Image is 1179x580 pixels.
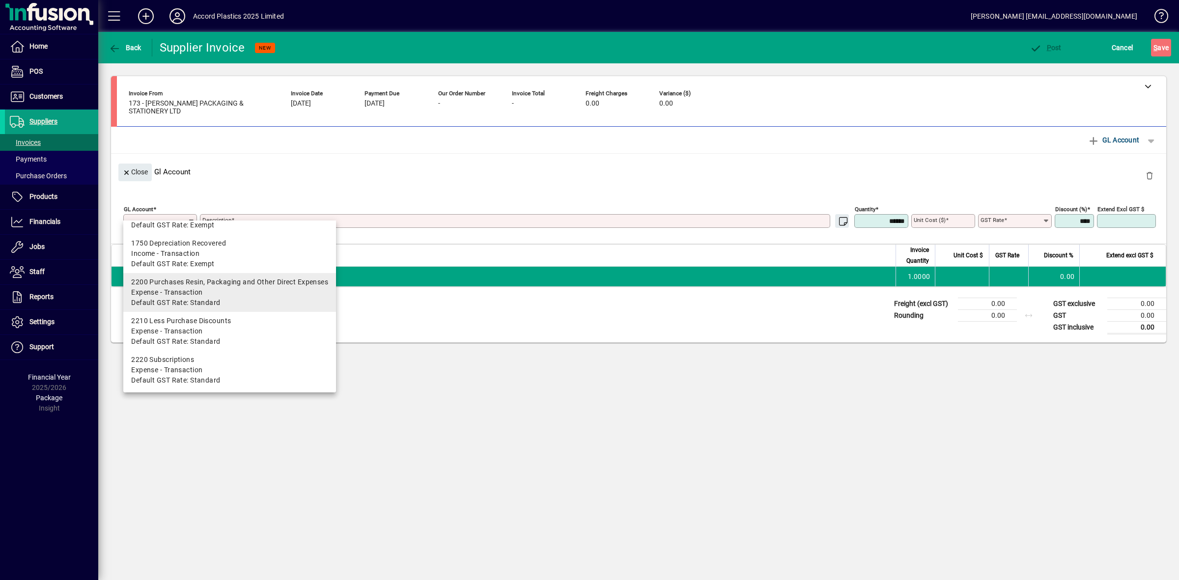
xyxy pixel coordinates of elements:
td: 0.00 [958,309,1017,321]
button: Back [106,39,144,56]
span: Customers [29,92,63,100]
div: Accord Plastics 2025 Limited [193,8,284,24]
a: Knowledge Base [1147,2,1167,34]
div: [PERSON_NAME] [EMAIL_ADDRESS][DOMAIN_NAME] [971,8,1137,24]
td: 0.00 [1028,267,1079,286]
a: Reports [5,285,98,309]
app-page-header-button: Close [116,167,154,176]
a: Purchase Orders [5,167,98,184]
span: NEW [259,45,271,51]
a: Invoices [5,134,98,151]
span: Extend excl GST $ [1106,250,1153,261]
span: Default GST Rate: Standard [131,375,220,386]
div: 1750 Depreciation Recovered [131,238,328,249]
div: 2220 Subscriptions [131,355,328,365]
a: Jobs [5,235,98,259]
span: Back [109,44,141,52]
mat-label: Unit Cost ($) [914,217,946,223]
span: 0.00 [586,100,599,108]
button: Add [130,7,162,25]
span: Income - Transaction [131,249,199,259]
span: Support [29,343,54,351]
span: Suppliers [29,117,57,125]
span: 173 - [PERSON_NAME] PACKAGING & STATIONERY LTD [129,100,276,115]
span: Payments [10,155,47,163]
span: Financials [29,218,60,225]
span: Financial Year [28,373,71,381]
mat-option: 2221 Rebate to customers [123,389,336,428]
a: Products [5,185,98,209]
span: Products [29,193,57,200]
span: Expense - Transaction [131,326,202,336]
a: Payments [5,151,98,167]
td: 1.0000 [896,267,935,286]
span: Package [36,394,62,402]
span: ave [1153,40,1169,55]
a: Home [5,34,98,59]
span: Discount % [1044,250,1073,261]
mat-label: GST rate [981,217,1004,223]
mat-label: Extend excl GST $ [1097,206,1144,213]
span: [DATE] [291,100,311,108]
span: Staff [29,268,45,276]
span: GST Rate [995,250,1019,261]
span: - [438,100,440,108]
button: Profile [162,7,193,25]
button: Close [118,164,152,181]
span: P [1047,44,1051,52]
span: ost [1030,44,1062,52]
span: POS [29,67,43,75]
span: S [1153,44,1157,52]
span: Reports [29,293,54,301]
span: [DATE] [365,100,385,108]
a: Settings [5,310,98,334]
span: Settings [29,318,55,326]
span: Unit Cost $ [954,250,983,261]
mat-option: 2220 Subscriptions [123,351,336,389]
a: Financials [5,210,98,234]
span: Invoice Quantity [902,245,929,266]
span: Cancel [1112,40,1133,55]
mat-label: GL Account [124,206,153,213]
mat-label: Description [202,217,231,223]
mat-option: 2200 Purchases Resin, Packaging and Other Direct Expenses [123,273,336,312]
td: 0.00 [1107,298,1166,309]
button: Cancel [1109,39,1136,56]
td: Freight (excl GST) [889,298,958,309]
span: - [512,100,514,108]
span: Default GST Rate: Exempt [131,259,215,269]
span: Default GST Rate: Standard [131,336,220,347]
app-page-header-button: Delete [1138,170,1161,179]
td: GST exclusive [1048,298,1107,309]
td: Rounding [889,309,958,321]
span: Invoices [10,138,41,146]
td: 0.00 [1107,321,1166,333]
span: Jobs [29,243,45,250]
span: Close [122,164,148,180]
span: Default GST Rate: Standard [131,298,220,308]
a: POS [5,59,98,84]
span: Home [29,42,48,50]
span: Purchase Orders [10,172,67,180]
button: Save [1151,39,1171,56]
mat-label: Discount (%) [1055,206,1087,213]
td: 0.00 [958,298,1017,309]
td: GST [1048,309,1107,321]
button: Delete [1138,164,1161,187]
td: GST inclusive [1048,321,1107,333]
mat-label: Quantity [855,206,875,213]
span: 0.00 [659,100,673,108]
a: Customers [5,84,98,109]
div: 2200 Purchases Resin, Packaging and Other Direct Expenses [131,277,328,287]
span: Expense - Transaction [131,287,202,298]
span: Default GST Rate: Exempt [131,220,215,230]
app-page-header-button: Back [98,39,152,56]
mat-option: 1750 Depreciation Recovered [123,234,336,273]
span: Expense - Transaction [131,365,202,375]
div: Supplier Invoice [160,40,245,55]
div: 2210 Less Purchase Discounts [131,316,328,326]
a: Support [5,335,98,359]
a: Staff [5,260,98,284]
div: Gl Account [111,154,1166,190]
mat-option: 2210 Less Purchase Discounts [123,312,336,351]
